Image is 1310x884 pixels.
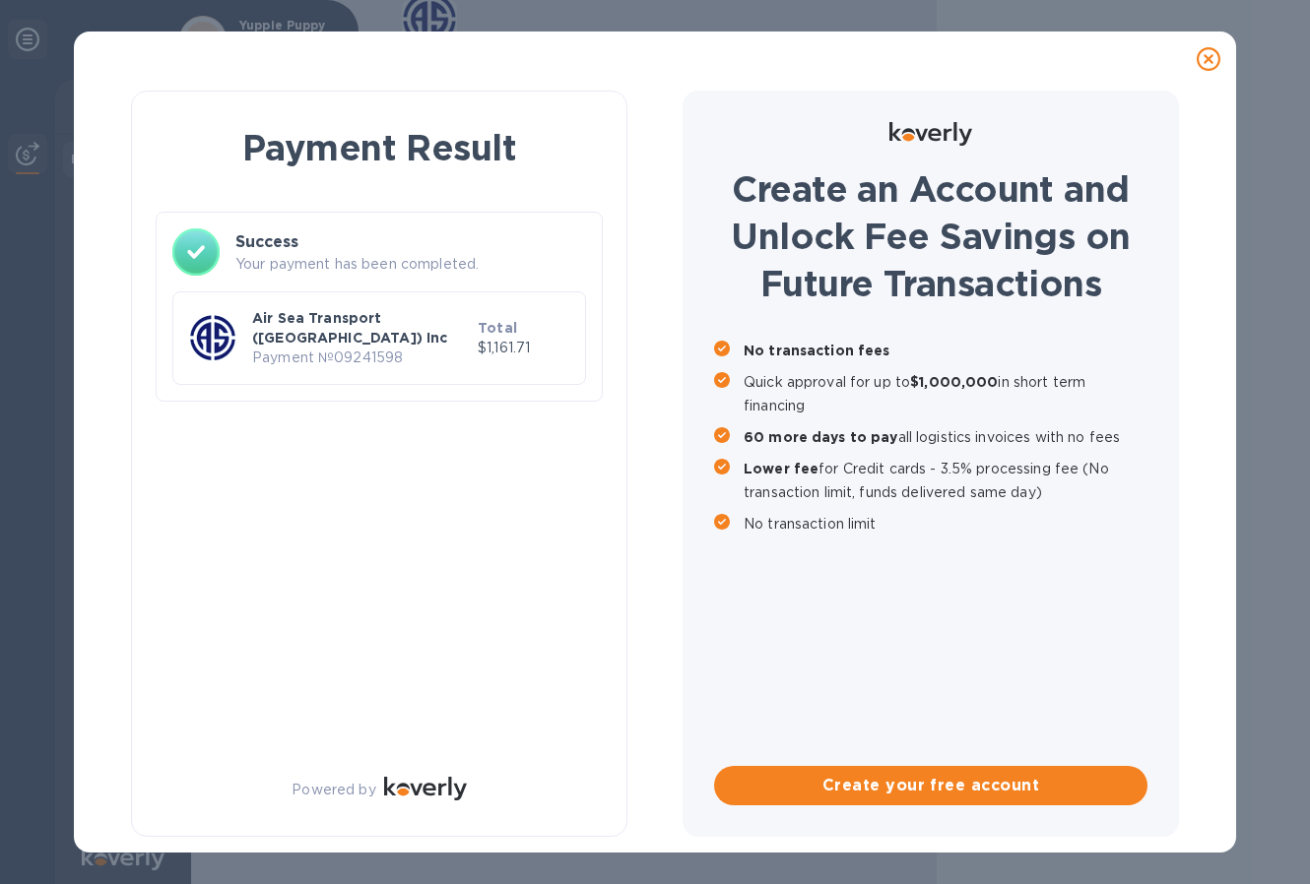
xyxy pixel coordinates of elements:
img: Logo [384,777,467,800]
p: Payment № 09241598 [252,347,470,368]
h1: Payment Result [164,123,595,172]
button: Create your free account [714,766,1147,805]
p: Air Sea Transport ([GEOGRAPHIC_DATA]) Inc [252,308,470,347]
p: $1,161.71 [478,338,569,358]
p: No transaction limit [744,512,1147,536]
h3: Success [235,230,586,254]
b: Total [478,320,517,336]
b: $1,000,000 [910,374,998,390]
b: 60 more days to pay [744,429,898,445]
b: Lower fee [744,461,819,476]
p: Your payment has been completed. [235,254,586,275]
b: No transaction fees [744,343,890,358]
p: for Credit cards - 3.5% processing fee (No transaction limit, funds delivered same day) [744,457,1147,504]
span: Create your free account [730,774,1132,797]
h1: Create an Account and Unlock Fee Savings on Future Transactions [714,165,1147,307]
p: all logistics invoices with no fees [744,425,1147,449]
p: Powered by [292,780,375,800]
img: Logo [889,122,972,146]
p: Quick approval for up to in short term financing [744,370,1147,417]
